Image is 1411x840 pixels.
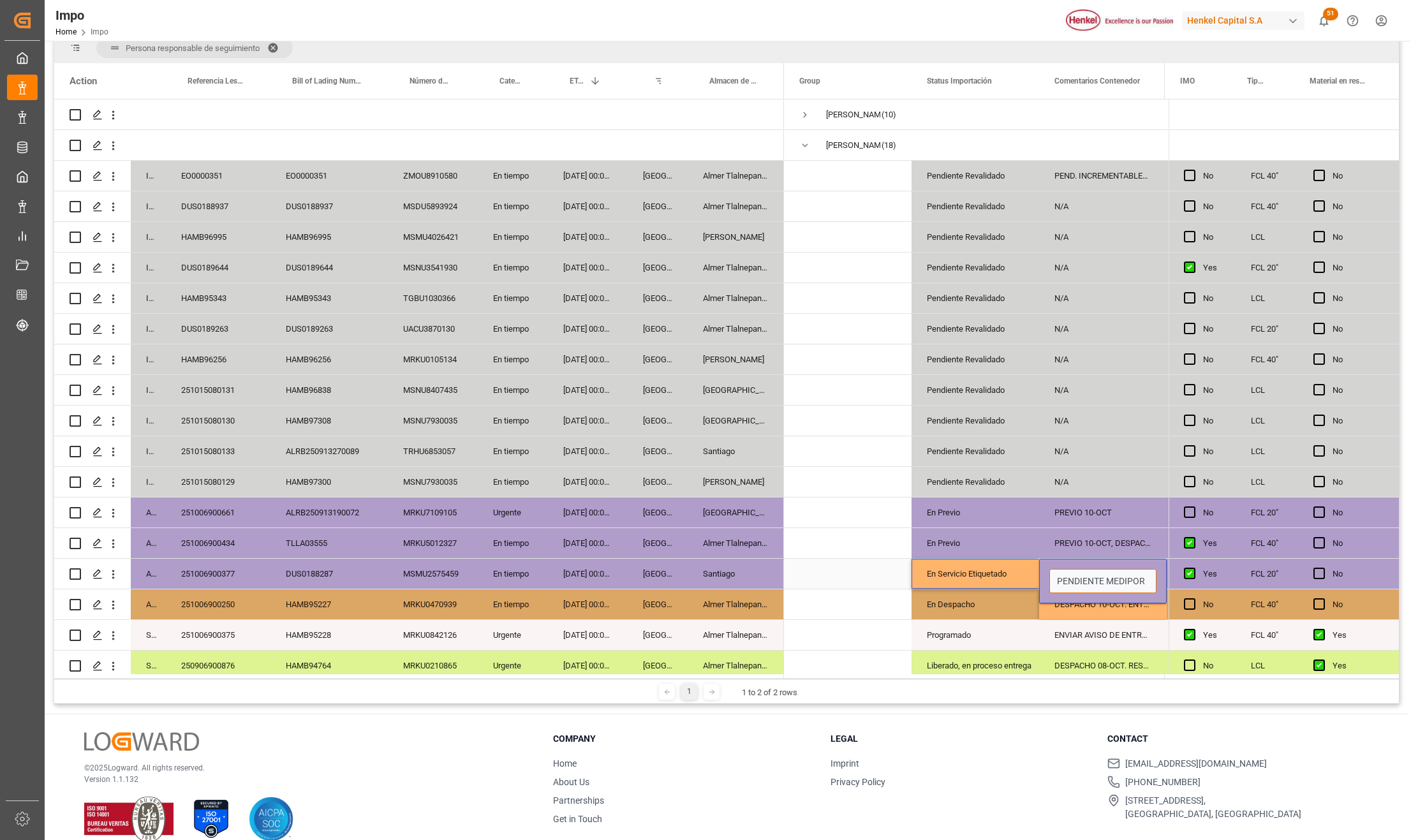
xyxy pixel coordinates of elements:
div: 251015080131 [166,375,270,405]
div: PREVIO 10-OCT [1039,497,1167,527]
div: 251006900250 [166,589,270,619]
div: FCL 20" [1236,314,1298,344]
div: DUS0189644 [270,253,388,283]
div: N/A [1039,191,1167,221]
div: [PERSON_NAME] [826,131,880,160]
div: No [1333,529,1384,558]
div: [GEOGRAPHIC_DATA] [628,589,688,619]
div: Press SPACE to select this row. [54,589,784,620]
div: PEND. INCREMENTABLES + CARTA DESCONEXIÓN [1039,161,1167,191]
div: [GEOGRAPHIC_DATA] [688,406,784,436]
div: [DATE] 00:00:00 [548,528,628,558]
div: N/A [1039,222,1167,252]
div: LCL [1236,651,1298,681]
div: In progress [131,283,166,313]
div: Yes [1203,253,1220,283]
div: No [1333,437,1384,466]
div: N/A [1039,436,1167,466]
div: [DATE] 00:00:00 [548,375,628,405]
div: Pendiente Revalidado [927,161,1024,191]
span: 51 [1323,8,1338,20]
div: FCL 20" [1236,559,1298,589]
div: Press SPACE to select this row. [1169,161,1399,191]
div: HAMB95228 [270,620,388,650]
a: About Us [553,777,589,787]
a: Partnerships [553,795,604,806]
div: Press SPACE to select this row. [1169,253,1399,283]
div: Press SPACE to select this row. [1169,344,1399,375]
span: ETA Aduana [570,77,584,85]
div: Press SPACE to select this row. [54,222,784,253]
a: Home [553,758,577,769]
div: No [1333,376,1384,405]
div: Press SPACE to select this row. [54,253,784,283]
div: HAMB96995 [270,222,388,252]
div: Press SPACE to select this row. [1169,497,1399,528]
span: Persona responsable de seguimiento [126,43,260,53]
div: Almer Tlalnepantla [688,620,784,650]
div: En tiempo [478,559,548,589]
div: [GEOGRAPHIC_DATA] [628,559,688,589]
div: No [1333,406,1384,436]
button: Henkel Capital S.A [1182,8,1310,33]
div: No [1333,498,1384,527]
div: [GEOGRAPHIC_DATA] [688,375,784,405]
div: Press SPACE to select this row. [1169,375,1399,406]
div: LCL [1236,406,1298,436]
a: Imprint [831,758,859,769]
span: Material en resguardo Y/N [1310,77,1368,85]
div: FCL 40" [1236,589,1298,619]
div: 251006900434 [166,528,270,558]
div: En tiempo [478,253,548,283]
div: DUS0189263 [166,314,270,344]
div: ENVIAR AVISO DE ENTREGA.CONTRACT.13-OCT [1039,620,1167,650]
div: 251006900375 [166,620,270,650]
div: TRHU6853057 [388,436,478,466]
div: No [1333,590,1384,619]
div: En Previo [927,498,1024,527]
div: Santiago [688,436,784,466]
div: Press SPACE to select this row. [1169,283,1399,314]
div: MSNU7930035 [388,467,478,497]
div: Action [70,75,97,87]
div: FCL 40" [1236,528,1298,558]
div: Press SPACE to select this row. [1169,589,1399,620]
div: No [1203,437,1220,466]
div: En tiempo [478,344,548,374]
div: FCL 20" [1236,253,1298,283]
div: No [1203,192,1220,221]
div: No [1333,284,1384,313]
div: MSMU4026421 [388,222,478,252]
div: In progress [131,314,166,344]
div: Press SPACE to select this row. [54,528,784,559]
div: Impo [55,6,108,25]
div: Press SPACE to select this row. [54,344,784,375]
div: [PERSON_NAME] [688,467,784,497]
div: No [1203,590,1220,619]
div: In progress [131,375,166,405]
div: Pendiente Revalidado [927,314,1024,344]
div: Arrived [131,528,166,558]
div: [DATE] 00:00:00 [548,589,628,619]
div: [GEOGRAPHIC_DATA] [628,436,688,466]
div: [DATE] 00:00:00 [548,406,628,436]
div: [DATE] 00:00:00 [1167,589,1250,619]
span: (10) [882,100,896,129]
div: EO0000351 [270,161,388,191]
div: Press SPACE to select this row. [54,314,784,344]
div: [GEOGRAPHIC_DATA] [628,191,688,221]
div: DESPACHO 10-OCT. ENTREGA 13-OCT [1039,589,1167,619]
div: En tiempo [478,375,548,405]
div: MRKU0470939 [388,589,478,619]
div: Pendiente Revalidado [927,284,1024,313]
div: No [1203,468,1220,497]
div: En Despacho [927,590,1024,619]
div: No [1203,345,1220,374]
div: No [1203,161,1220,191]
div: ALRB250913190072 [270,497,388,527]
div: N/A [1039,406,1167,436]
div: 251006900377 [166,559,270,589]
div: [GEOGRAPHIC_DATA] [628,222,688,252]
div: Press SPACE to select this row. [1169,467,1399,497]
